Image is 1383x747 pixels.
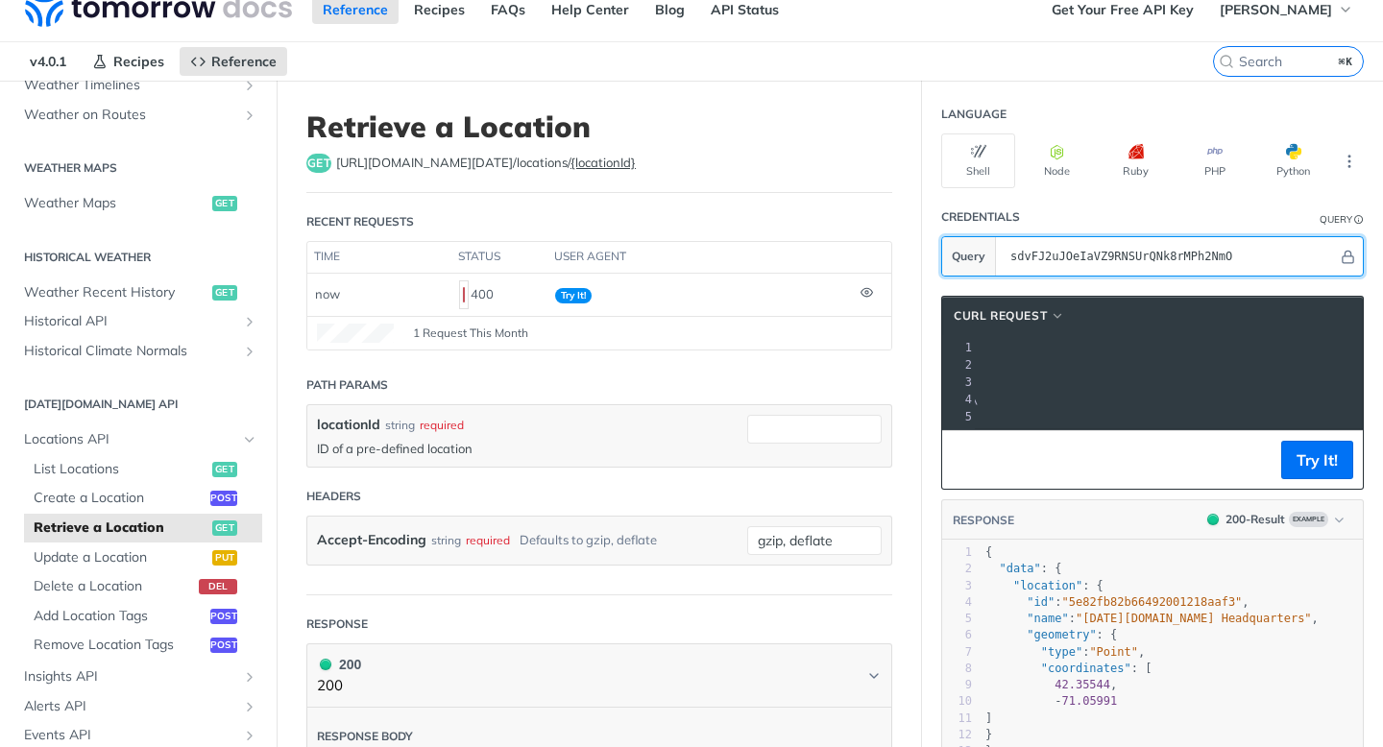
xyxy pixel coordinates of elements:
div: 3 [942,373,975,391]
span: https://api.tomorrow.io/v4/locations/{locationId} [336,154,636,173]
div: Credentials [941,208,1020,226]
span: get [212,462,237,477]
a: Insights APIShow subpages for Insights API [14,663,262,691]
div: string [431,526,461,554]
span: post [210,638,237,653]
kbd: ⌘K [1334,52,1358,71]
span: ] [985,711,992,725]
input: apikey [1001,237,1338,276]
span: "type" [1041,645,1082,659]
span: "Point" [1089,645,1138,659]
div: Defaults to gzip, deflate [520,526,657,554]
div: 1 [942,339,975,356]
span: Alerts API [24,697,237,716]
span: List Locations [34,460,207,479]
span: "coordinates" [1041,662,1131,675]
canvas: Line Graph [317,324,394,343]
div: QueryInformation [1320,212,1364,227]
label: Accept-Encoding [317,526,426,554]
button: Show subpages for Insights API [242,669,257,685]
a: Alerts APIShow subpages for Alerts API [14,692,262,721]
a: Weather Mapsget [14,189,262,218]
span: get [212,520,237,536]
span: Insights API [24,667,237,687]
span: now [315,286,340,301]
div: Language [941,106,1007,123]
a: Remove Location Tagspost [24,631,262,660]
button: Hide subpages for Locations API [242,432,257,447]
span: 400 [463,287,465,302]
button: Hide [1338,247,1358,266]
a: Update a Locationput [24,543,262,572]
span: : { [985,579,1104,592]
span: put [212,550,237,566]
button: Python [1256,133,1330,188]
button: Ruby [1099,133,1173,188]
div: 1 [942,544,972,561]
span: Delete a Location [34,577,194,596]
a: Create a Locationpost [24,484,262,513]
p: 200 [317,675,361,697]
div: 3 [942,578,972,594]
span: Weather on Routes [24,106,237,125]
div: Response [306,615,368,633]
button: More Languages [1335,147,1364,176]
span: Historical API [24,312,237,331]
span: get [212,196,237,211]
a: Add Location Tagspost [24,602,262,631]
a: Historical Climate NormalsShow subpages for Historical Climate Normals [14,337,262,366]
th: time [307,242,451,273]
th: user agent [547,242,853,273]
button: Shell [941,133,1015,188]
span: post [210,609,237,624]
span: "5e82fb82b66492001218aaf3" [1062,595,1243,609]
div: string [385,417,415,434]
span: Locations API [24,430,237,449]
div: required [466,526,510,554]
div: 200 - Result [1225,511,1285,528]
button: cURL Request [947,306,1072,325]
button: 200200-ResultExample [1198,510,1353,529]
span: - [1055,694,1061,708]
svg: Chevron [866,668,882,684]
span: , [985,678,1117,691]
span: Weather Maps [24,194,207,213]
div: 8 [942,661,972,677]
div: 7 [942,644,972,661]
div: required [420,417,464,434]
button: Show subpages for Events API [242,728,257,743]
h2: [DATE][DOMAIN_NAME] API [14,396,262,413]
span: Historical Climate Normals [24,342,237,361]
span: Recipes [113,53,164,70]
div: Recent Requests [306,213,414,230]
div: 10 [942,693,972,710]
a: Historical APIShow subpages for Historical API [14,307,262,336]
span: { [985,545,992,559]
span: del [199,579,237,594]
span: get [306,154,331,173]
a: List Locationsget [24,455,262,484]
p: ID of a pre-defined location [317,440,738,457]
span: cURL Request [954,307,1047,325]
svg: Search [1219,54,1234,69]
span: Weather Recent History [24,283,207,302]
button: Show subpages for Weather Timelines [242,78,257,93]
span: : { [985,628,1117,641]
button: Show subpages for Historical API [242,314,257,329]
a: Locations APIHide subpages for Locations API [14,425,262,454]
div: Response body [317,728,413,745]
a: Reference [180,47,287,76]
span: Weather Timelines [24,76,237,95]
h2: Historical Weather [14,249,262,266]
button: 200 200200 [317,654,882,697]
a: Retrieve a Locationget [24,514,262,542]
span: : , [985,595,1250,609]
h1: Retrieve a Location [306,109,892,144]
button: Copy to clipboard [952,446,979,474]
button: Try It! [1281,441,1353,479]
span: "[DATE][DOMAIN_NAME] Headquarters" [1076,612,1312,625]
span: post [210,491,237,506]
div: Query [1320,212,1352,227]
span: Reference [211,53,277,70]
a: Recipes [82,47,175,76]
